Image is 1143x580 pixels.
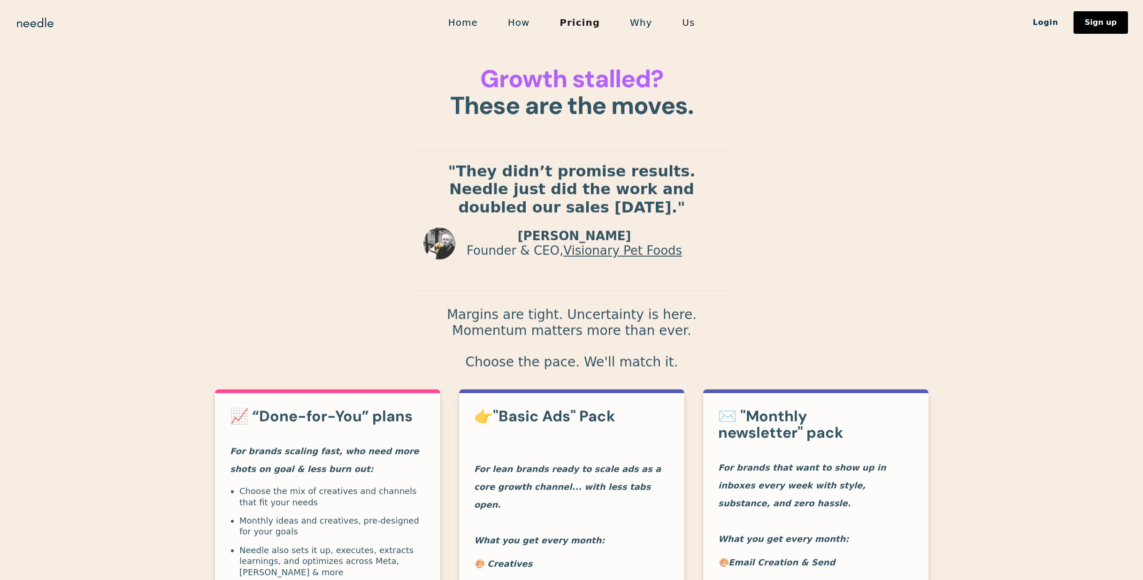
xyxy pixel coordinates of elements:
[1085,19,1117,26] div: Sign up
[718,408,913,441] h3: ✉️ "Monthly newsletter" pack
[480,63,663,95] span: Growth stalled?
[412,66,731,119] h1: These are the moves.
[493,13,545,32] a: How
[239,545,425,578] li: Needle also sets it up, executes, extracts learnings, and optimizes across Meta, [PERSON_NAME] & ...
[230,408,425,425] h3: 📈 “Done-for-You” plans
[467,244,682,258] p: Founder & CEO,
[474,406,615,426] strong: 👉"Basic Ads" Pack
[1018,15,1074,31] a: Login
[667,13,710,32] a: Us
[545,13,615,32] a: Pricing
[474,464,661,545] em: For lean brands ready to scale ads as a core growth channel... with less tabs open. What you get ...
[230,446,419,474] em: For brands scaling fast, who need more shots on goal & less burn out:
[615,13,667,32] a: Why
[448,162,695,216] strong: "They didn’t promise results. Needle just did the work and doubled our sales [DATE]."
[239,486,425,508] li: Choose the mix of creatives and channels that fit your needs
[729,557,835,567] em: Email Creation & Send
[718,463,886,544] em: For brands that want to show up in inboxes every week with style, substance, and zero hassle. Wha...
[239,515,425,537] li: Monthly ideas and creatives, pre-designed for your goals
[412,306,731,369] p: Margins are tight. Uncertainty is here. Momentum matters more than ever. Choose the pace. We'll m...
[433,13,493,32] a: Home
[1074,11,1128,34] a: Sign up
[563,244,682,258] a: Visionary Pet Foods
[474,559,532,569] em: 🎨 Creatives
[467,229,682,244] p: [PERSON_NAME]
[718,557,729,567] em: 🎨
